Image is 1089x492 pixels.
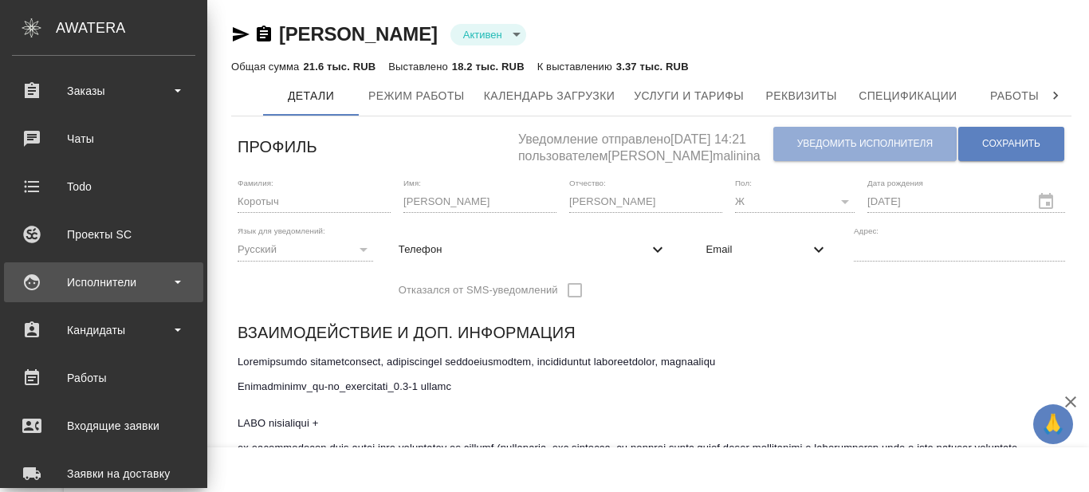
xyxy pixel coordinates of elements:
[12,175,195,199] div: Todo
[238,179,273,187] label: Фамилия:
[12,127,195,151] div: Чаты
[12,366,195,390] div: Работы
[537,61,616,73] p: К выставлению
[693,232,841,267] div: Email
[4,119,203,159] a: Чаты
[231,25,250,44] button: Скопировать ссылку для ЯМессенджера
[854,227,879,235] label: Адрес:
[12,222,195,246] div: Проекты SC
[867,179,923,187] label: Дата рождения
[458,28,507,41] button: Активен
[4,406,203,446] a: Входящие заявки
[958,127,1064,161] button: Сохранить
[12,318,195,342] div: Кандидаты
[518,123,773,165] h5: Уведомление отправлено [DATE] 14:21 пользователем [PERSON_NAME]malinina
[368,86,465,106] span: Режим работы
[4,215,203,254] a: Проекты SC
[238,238,373,261] div: Русский
[399,282,558,298] span: Отказался от SMS-уведомлений
[569,179,606,187] label: Отчество:
[1040,407,1067,441] span: 🙏
[388,61,452,73] p: Выставлено
[735,191,855,213] div: Ж
[982,137,1040,151] span: Сохранить
[303,61,375,73] p: 21.6 тыс. RUB
[399,242,649,258] span: Телефон
[4,358,203,398] a: Работы
[403,179,421,187] label: Имя:
[238,320,576,345] h6: Взаимодействие и доп. информация
[12,462,195,486] div: Заявки на доставку
[279,23,438,45] a: [PERSON_NAME]
[56,12,207,44] div: AWATERA
[231,61,303,73] p: Общая сумма
[735,179,752,187] label: Пол:
[238,134,317,159] h6: Профиль
[386,232,681,267] div: Телефон
[450,24,526,45] div: Активен
[616,61,689,73] p: 3.37 тыс. RUB
[859,86,957,106] span: Спецификации
[1033,404,1073,444] button: 🙏
[706,242,809,258] span: Email
[763,86,839,106] span: Реквизиты
[484,86,615,106] span: Календарь загрузки
[452,61,525,73] p: 18.2 тыс. RUB
[12,414,195,438] div: Входящие заявки
[4,167,203,207] a: Todo
[12,79,195,103] div: Заказы
[254,25,273,44] button: Скопировать ссылку
[273,86,349,106] span: Детали
[238,227,325,235] label: Язык для уведомлений:
[12,270,195,294] div: Исполнители
[634,86,744,106] span: Услуги и тарифы
[977,86,1053,106] span: Работы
